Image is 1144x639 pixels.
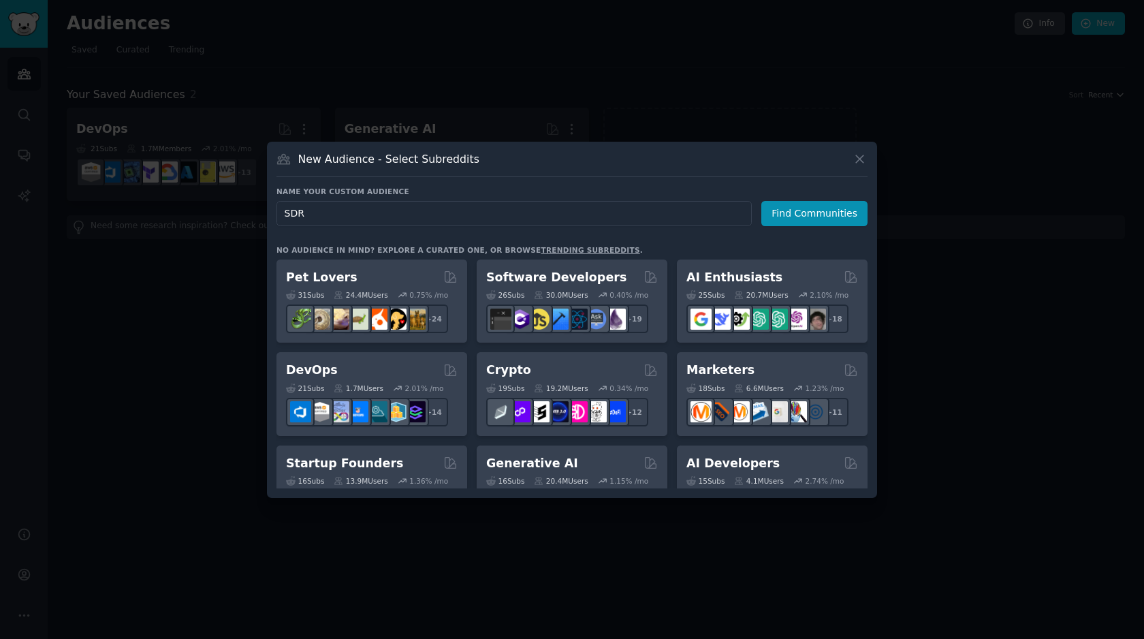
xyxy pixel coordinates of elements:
div: 2.01 % /mo [405,384,444,393]
img: learnjavascript [528,309,550,330]
img: PetAdvice [385,309,407,330]
img: Emailmarketing [748,401,769,422]
div: + 19 [620,305,648,333]
h3: New Audience - Select Subreddits [298,152,479,166]
img: content_marketing [690,401,712,422]
img: ethstaker [528,401,550,422]
img: iOSProgramming [547,309,569,330]
div: 24.4M Users [334,290,387,300]
img: turtle [347,309,368,330]
h2: Software Developers [486,269,626,286]
img: OnlineMarketing [805,401,826,422]
img: cockatiel [366,309,387,330]
div: + 12 [620,398,648,426]
img: DeepSeek [710,309,731,330]
div: 31 Sub s [286,290,324,300]
img: AskComputerScience [586,309,607,330]
button: Find Communities [761,201,868,226]
h2: Marketers [686,362,754,379]
div: 21 Sub s [286,384,324,393]
div: 16 Sub s [286,476,324,486]
div: 1.7M Users [334,384,383,393]
img: bigseo [710,401,731,422]
h2: Crypto [486,362,531,379]
div: 1.36 % /mo [409,476,448,486]
img: Docker_DevOps [328,401,349,422]
div: 26 Sub s [486,290,524,300]
h2: Startup Founders [286,455,403,472]
div: 19 Sub s [486,384,524,393]
div: 30.0M Users [534,290,588,300]
img: AItoolsCatalog [729,309,750,330]
div: 20.7M Users [734,290,788,300]
img: dogbreed [404,309,426,330]
h2: AI Enthusiasts [686,269,782,286]
img: GoogleGeminiAI [690,309,712,330]
div: 0.34 % /mo [609,384,648,393]
img: reactnative [567,309,588,330]
div: + 11 [820,398,848,426]
img: chatgpt_prompts_ [767,309,788,330]
img: web3 [547,401,569,422]
div: No audience in mind? Explore a curated one, or browse . [276,245,643,255]
img: AWS_Certified_Experts [309,401,330,422]
img: PlatformEngineers [404,401,426,422]
div: 4.1M Users [734,476,784,486]
img: ballpython [309,309,330,330]
img: chatgpt_promptDesign [748,309,769,330]
h2: Generative AI [486,455,578,472]
img: AskMarketing [729,401,750,422]
div: 25 Sub s [686,290,725,300]
h2: AI Developers [686,455,780,472]
img: leopardgeckos [328,309,349,330]
div: 20.4M Users [534,476,588,486]
img: software [490,309,511,330]
img: defiblockchain [567,401,588,422]
img: elixir [605,309,626,330]
h3: Name your custom audience [276,187,868,196]
img: herpetology [290,309,311,330]
img: azuredevops [290,401,311,422]
div: 19.2M Users [534,384,588,393]
img: platformengineering [366,401,387,422]
img: ArtificalIntelligence [805,309,826,330]
img: CryptoNews [586,401,607,422]
div: 0.75 % /mo [409,290,448,300]
div: + 24 [419,305,448,333]
img: DevOpsLinks [347,401,368,422]
div: 16 Sub s [486,476,524,486]
img: csharp [509,309,530,330]
h2: DevOps [286,362,338,379]
img: defi_ [605,401,626,422]
img: OpenAIDev [786,309,807,330]
a: trending subreddits [541,246,639,254]
div: 2.74 % /mo [806,476,844,486]
img: aws_cdk [385,401,407,422]
div: + 18 [820,305,848,333]
img: googleads [767,401,788,422]
div: 0.40 % /mo [609,290,648,300]
img: 0xPolygon [509,401,530,422]
div: 6.6M Users [734,384,784,393]
div: 15 Sub s [686,476,725,486]
div: 18 Sub s [686,384,725,393]
div: 1.15 % /mo [609,476,648,486]
div: 13.9M Users [334,476,387,486]
h2: Pet Lovers [286,269,357,286]
div: + 14 [419,398,448,426]
input: Pick a short name, like "Digital Marketers" or "Movie-Goers" [276,201,752,226]
img: MarketingResearch [786,401,807,422]
div: 2.10 % /mo [810,290,848,300]
img: ethfinance [490,401,511,422]
div: 1.23 % /mo [806,384,844,393]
